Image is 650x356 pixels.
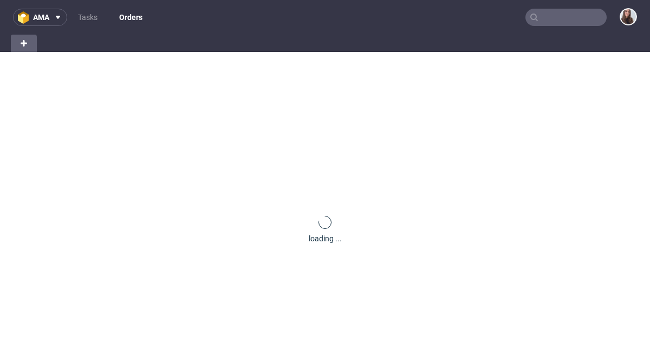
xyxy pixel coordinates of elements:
[18,11,33,24] img: logo
[71,9,104,26] a: Tasks
[309,233,342,244] div: loading ...
[13,9,67,26] button: ama
[33,14,49,21] span: ama
[621,9,636,24] img: Sandra Beśka
[113,9,149,26] a: Orders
